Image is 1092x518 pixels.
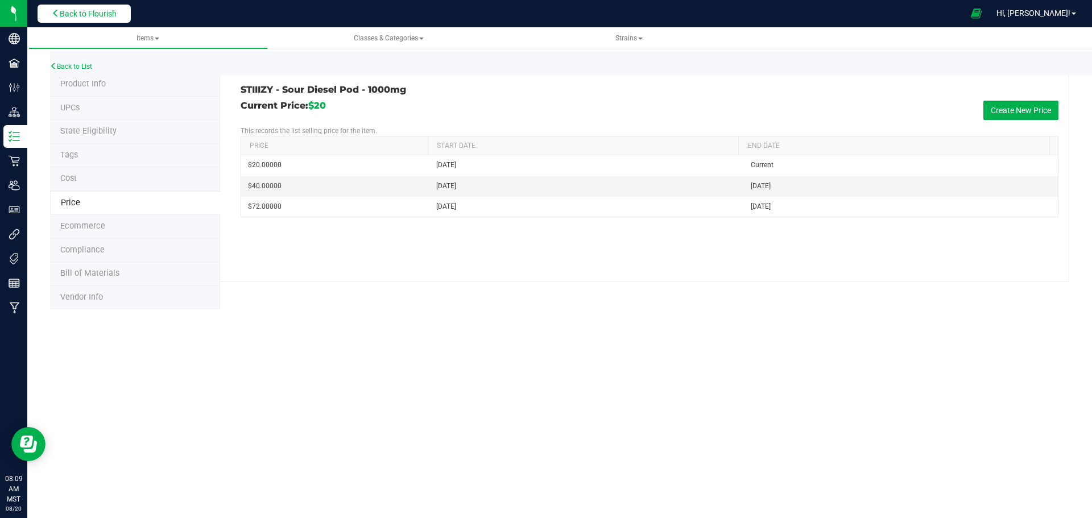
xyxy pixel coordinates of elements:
span: Hi, [PERSON_NAME]! [996,9,1070,18]
h3: Current Price: [241,101,326,120]
a: Back to List [50,63,92,71]
p: This records the list selling price for the item. [241,126,1058,136]
inline-svg: Facilities [9,57,20,69]
th: Start Date [428,136,739,156]
button: Create New Price [983,101,1058,120]
span: $40.00000 [248,181,282,192]
span: $72.00000 [248,201,282,212]
span: [DATE] [751,181,771,192]
inline-svg: Integrations [9,229,20,240]
span: Tag [60,126,117,136]
span: [DATE] [436,160,456,171]
inline-svg: Reports [9,277,20,289]
th: End Date [738,136,1049,156]
inline-svg: Users [9,180,20,191]
span: Product Info [60,79,106,89]
span: Vendor Info [60,292,103,302]
span: Cost [60,173,77,183]
span: Back to Flourish [60,9,117,18]
span: $20 [308,100,326,111]
inline-svg: Tags [9,253,20,264]
p: 08/20 [5,504,22,513]
span: [DATE] [436,181,456,192]
inline-svg: Retail [9,155,20,167]
h3: STIIIZY - Sour Diesel Pod - 1000mg [241,85,641,95]
inline-svg: Manufacturing [9,302,20,313]
span: $20.00000 [248,160,282,171]
th: Price [241,136,428,156]
inline-svg: Distribution [9,106,20,118]
inline-svg: Inventory [9,131,20,142]
span: Ecommerce [60,221,105,231]
inline-svg: Company [9,33,20,44]
span: Bill of Materials [60,268,119,278]
span: Tag [60,103,80,113]
span: Price [61,198,80,208]
span: Current [751,160,773,171]
inline-svg: Configuration [9,82,20,93]
iframe: Resource center [11,427,45,461]
span: Items [136,34,159,42]
inline-svg: User Roles [9,204,20,216]
span: Tag [60,150,78,160]
p: 08:09 AM MST [5,474,22,504]
span: Strains [615,34,643,42]
span: [DATE] [751,201,771,212]
span: Classes & Categories [354,34,424,42]
button: Back to Flourish [38,5,131,23]
span: Open Ecommerce Menu [963,2,989,24]
span: Compliance [60,245,105,255]
span: [DATE] [436,201,456,212]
